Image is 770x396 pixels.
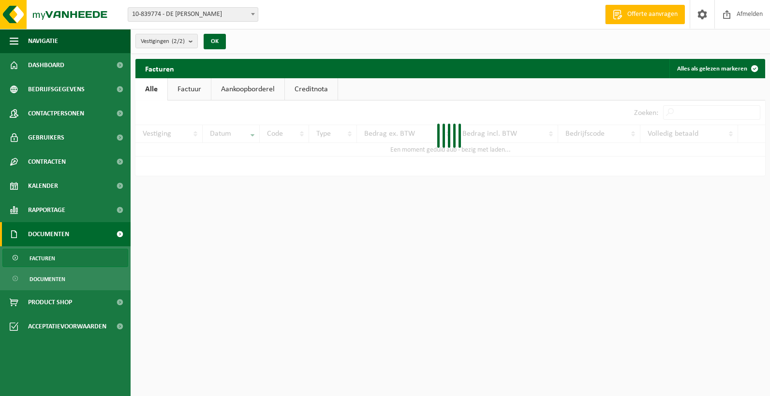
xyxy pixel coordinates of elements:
a: Creditnota [285,78,338,100]
span: Vestigingen [141,34,185,49]
span: Dashboard [28,53,64,77]
button: OK [204,34,226,49]
span: Documenten [30,270,65,288]
span: 10-839774 - DE BEIR RUDY - MERELBEKE [128,8,258,21]
a: Factuur [168,78,211,100]
a: Documenten [2,269,128,288]
span: Acceptatievoorwaarden [28,314,106,339]
h2: Facturen [135,59,184,78]
span: Offerte aanvragen [625,10,680,19]
span: Documenten [28,222,69,246]
button: Vestigingen(2/2) [135,34,198,48]
span: Product Shop [28,290,72,314]
button: Alles als gelezen markeren [669,59,764,78]
span: Facturen [30,249,55,268]
span: Contracten [28,150,66,174]
span: Navigatie [28,29,58,53]
a: Aankoopborderel [211,78,284,100]
span: Bedrijfsgegevens [28,77,85,101]
a: Alle [135,78,167,100]
count: (2/2) [172,38,185,44]
span: Gebruikers [28,126,64,150]
a: Facturen [2,249,128,267]
span: Rapportage [28,198,65,222]
span: Kalender [28,174,58,198]
span: Contactpersonen [28,101,84,126]
span: 10-839774 - DE BEIR RUDY - MERELBEKE [128,7,258,22]
a: Offerte aanvragen [605,5,685,24]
